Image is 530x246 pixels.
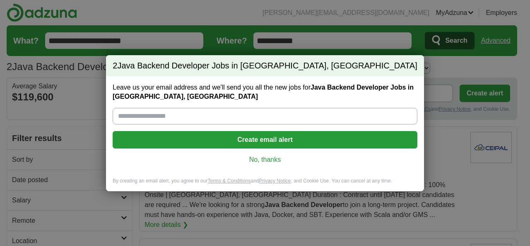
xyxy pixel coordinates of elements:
[106,55,424,77] h2: Java Backend Developer Jobs in [GEOGRAPHIC_DATA], [GEOGRAPHIC_DATA]
[113,131,417,149] button: Create email alert
[113,60,117,72] span: 2
[106,178,424,191] div: By creating an email alert, you agree to our and , and Cookie Use. You can cancel at any time.
[259,178,291,184] a: Privacy Notice
[119,155,411,164] a: No, thanks
[113,83,417,101] label: Leave us your email address and we'll send you all the new jobs for
[207,178,251,184] a: Terms & Conditions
